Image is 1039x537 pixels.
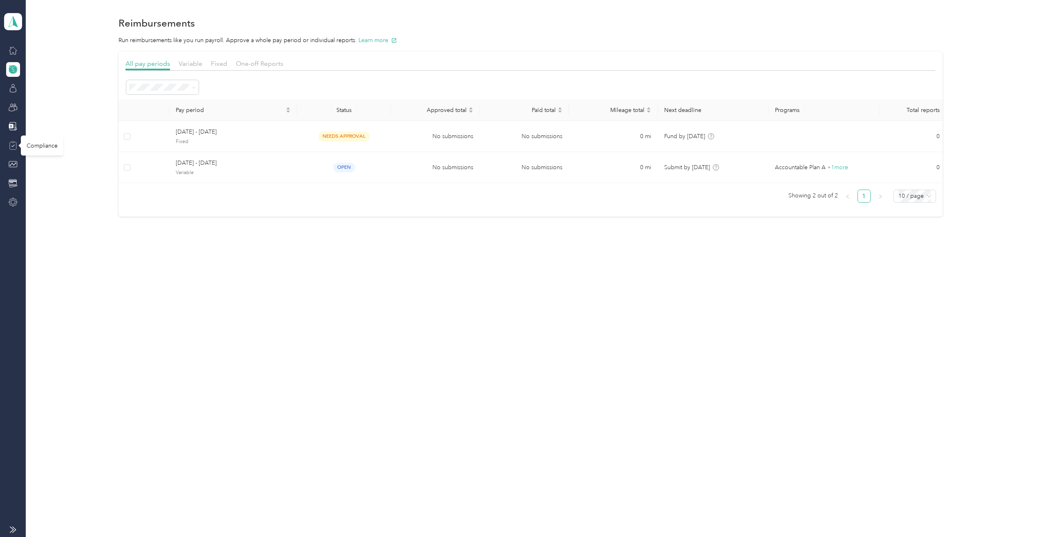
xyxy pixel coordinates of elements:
td: 0 mi [569,152,658,183]
span: open [333,163,355,172]
span: caret-up [646,106,651,111]
p: Run reimbursements like you run payroll. Approve a whole pay period or individual reports. [119,36,943,45]
span: caret-down [558,109,562,114]
span: Paid total [486,107,555,114]
span: caret-up [558,106,562,111]
span: Pay period [176,107,284,114]
span: right [878,194,883,199]
span: + 1 more [827,164,848,171]
span: Fixed [176,138,290,145]
span: Mileage total [575,107,645,114]
li: 1 [858,190,871,203]
span: Fixed [211,60,227,67]
span: caret-down [468,109,473,114]
a: 1 [858,190,870,202]
iframe: Everlance-gr Chat Button Frame [993,491,1039,537]
span: One-off Reports [236,60,283,67]
td: No submissions [480,152,569,183]
div: Compliance [21,136,63,156]
span: Approved total [398,107,467,114]
span: left [845,194,850,199]
div: Status [304,107,385,114]
th: Programs [768,99,879,121]
th: Mileage total [569,99,658,121]
td: No submissions [391,152,480,183]
li: Previous Page [841,190,854,203]
button: right [874,190,887,203]
span: [DATE] - [DATE] [176,128,290,136]
span: 10 / page [898,190,931,202]
span: All pay periods [125,60,170,67]
th: Total reports [880,99,946,121]
span: Showing 2 out of 2 [788,190,838,202]
span: Submit by [DATE] [664,164,710,171]
th: Approved total [391,99,480,121]
span: Fund by [DATE] [664,133,705,140]
td: 0 [880,121,946,152]
button: Learn more [358,36,397,45]
th: Pay period [169,99,297,121]
td: 0 [880,152,946,183]
td: 0 mi [569,121,658,152]
span: Variable [176,169,290,177]
div: Page Size [893,190,936,203]
td: No submissions [391,121,480,152]
span: needs approval [318,132,370,141]
span: Variable [179,60,202,67]
th: Next deadline [658,99,768,121]
span: caret-down [646,109,651,114]
span: Accountable Plan A [775,163,826,172]
span: caret-up [286,106,291,111]
span: caret-up [468,106,473,111]
td: No submissions [480,121,569,152]
span: [DATE] - [DATE] [176,159,290,168]
li: Next Page [874,190,887,203]
button: left [841,190,854,203]
th: Paid total [480,99,569,121]
h1: Reimbursements [119,19,195,27]
span: caret-down [286,109,291,114]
